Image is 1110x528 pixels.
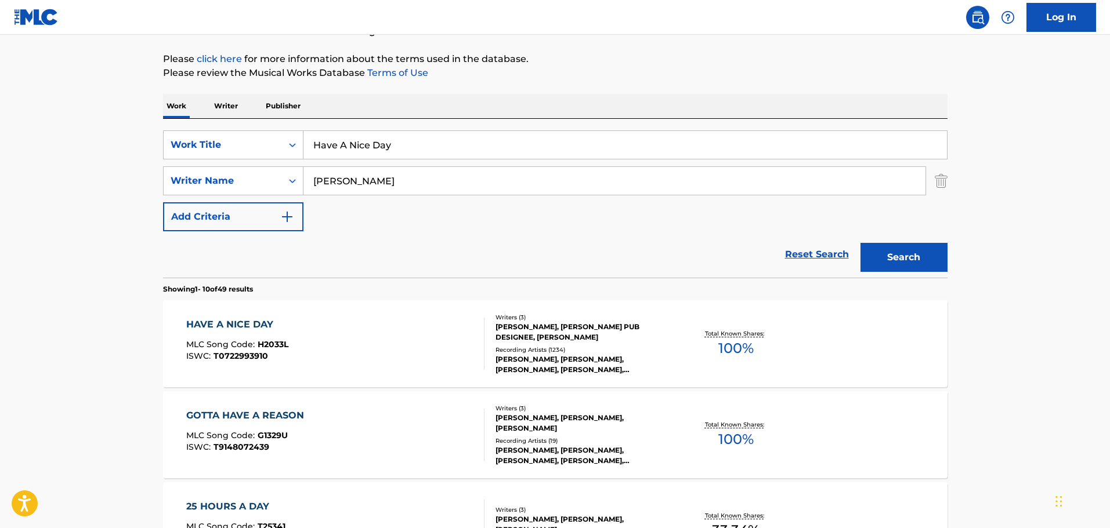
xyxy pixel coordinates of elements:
[496,404,671,413] div: Writers ( 3 )
[496,345,671,354] div: Recording Artists ( 1234 )
[214,351,268,361] span: T0722993910
[496,505,671,514] div: Writers ( 3 )
[163,284,253,294] p: Showing 1 - 10 of 49 results
[186,442,214,452] span: ISWC :
[197,53,242,64] a: click here
[1055,484,1062,519] div: Vedä
[496,354,671,375] div: [PERSON_NAME], [PERSON_NAME], [PERSON_NAME], [PERSON_NAME], [PERSON_NAME], [PERSON_NAME], [PERSON...
[186,500,285,514] div: 25 HOURS A DAY
[705,511,767,520] p: Total Known Shares:
[1001,10,1015,24] img: help
[262,94,304,118] p: Publisher
[214,442,269,452] span: T9148072439
[163,52,948,66] p: Please for more information about the terms used in the database.
[258,339,288,349] span: H2033L
[705,420,767,429] p: Total Known Shares:
[171,174,275,188] div: Writer Name
[163,300,948,387] a: HAVE A NICE DAYMLC Song Code:H2033LISWC:T0722993910Writers (3)[PERSON_NAME], [PERSON_NAME] PUB DE...
[14,9,59,26] img: MLC Logo
[211,94,241,118] p: Writer
[186,318,288,332] div: HAVE A NICE DAY
[496,413,671,434] div: [PERSON_NAME], [PERSON_NAME], [PERSON_NAME]
[186,351,214,361] span: ISWC :
[1052,472,1110,528] iframe: Chat Widget
[718,429,754,450] span: 100 %
[280,210,294,224] img: 9d2ae6d4665cec9f34b9.svg
[163,130,948,278] form: Search Form
[186,409,310,423] div: GOTTA HAVE A REASON
[496,313,671,322] div: Writers ( 3 )
[971,10,985,24] img: search
[365,67,428,78] a: Terms of Use
[163,66,948,80] p: Please review the Musical Works Database
[496,436,671,445] div: Recording Artists ( 19 )
[496,445,671,466] div: [PERSON_NAME], [PERSON_NAME], [PERSON_NAME], [PERSON_NAME], [PERSON_NAME], [PERSON_NAME], [PERSON...
[966,6,989,29] a: Public Search
[186,339,258,349] span: MLC Song Code :
[171,138,275,152] div: Work Title
[163,391,948,478] a: GOTTA HAVE A REASONMLC Song Code:G1329UISWC:T9148072439Writers (3)[PERSON_NAME], [PERSON_NAME], [...
[860,243,948,272] button: Search
[996,6,1019,29] div: Help
[935,166,948,195] img: Delete Criterion
[718,338,754,359] span: 100 %
[258,430,288,440] span: G1329U
[186,430,258,440] span: MLC Song Code :
[1026,3,1096,32] a: Log In
[1052,472,1110,528] div: Chat-widget
[705,329,767,338] p: Total Known Shares:
[779,242,855,267] a: Reset Search
[496,322,671,343] div: [PERSON_NAME], [PERSON_NAME] PUB DESIGNEE, [PERSON_NAME]
[163,94,190,118] p: Work
[163,202,303,231] button: Add Criteria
